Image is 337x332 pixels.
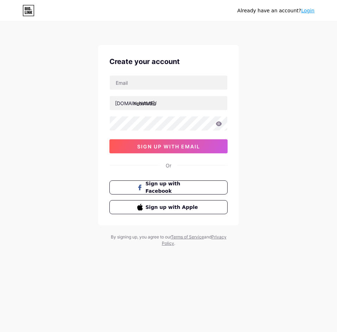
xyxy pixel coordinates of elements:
[146,204,200,211] span: Sign up with Apple
[109,234,228,247] div: By signing up, you agree to our and .
[146,180,200,195] span: Sign up with Facebook
[171,234,204,240] a: Terms of Service
[166,162,171,169] div: Or
[109,180,228,194] button: Sign up with Facebook
[237,7,314,14] div: Already have an account?
[301,8,314,13] a: Login
[110,76,227,90] input: Email
[110,96,227,110] input: username
[137,143,200,149] span: sign up with email
[109,200,228,214] button: Sign up with Apple
[115,100,157,107] div: [DOMAIN_NAME]/
[109,56,228,67] div: Create your account
[109,139,228,153] button: sign up with email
